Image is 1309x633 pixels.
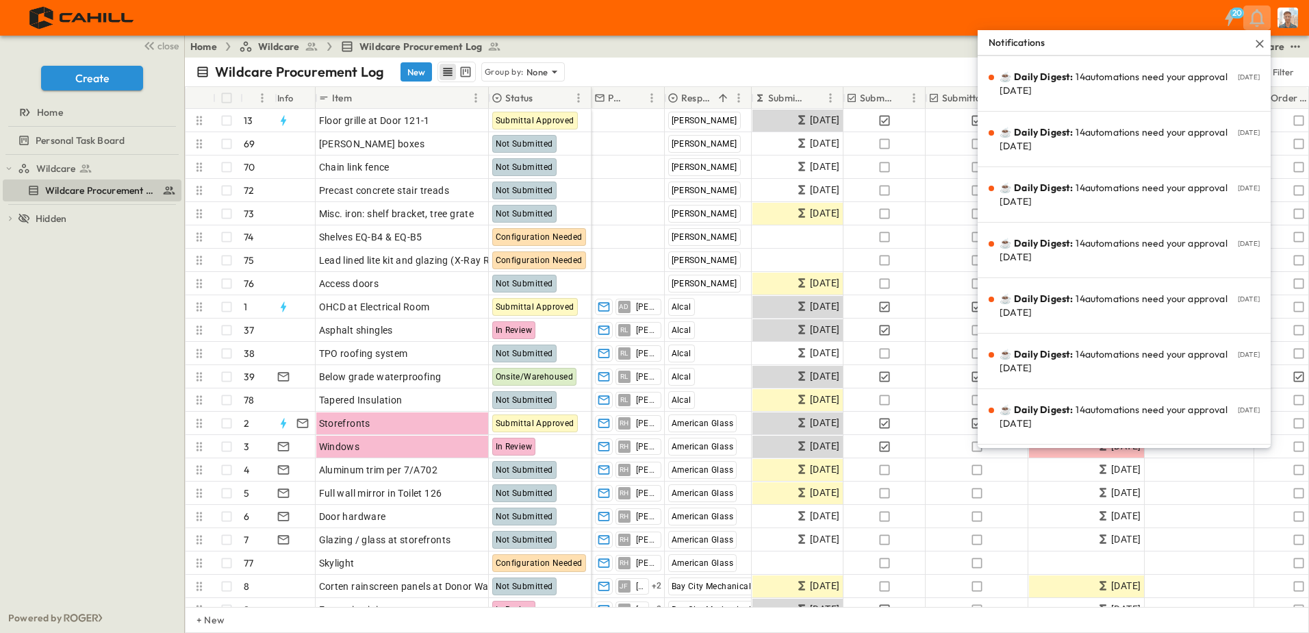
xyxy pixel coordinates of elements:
span: Below grade waterproofing [319,370,442,384]
span: [DATE] [810,485,839,501]
div: Filter [1256,64,1295,79]
span: Not Submitted [496,186,553,195]
span: Daily Digest: [1014,182,1073,194]
span: RH [620,493,629,493]
span: Not Submitted [496,488,553,498]
p: ☕️ 14 automations need your approval [DATE] [1000,347,1230,375]
span: In Review [496,605,533,615]
span: [DATE] [810,275,839,291]
span: Daily Digest: [1014,348,1073,360]
a: ☕️Daily Digest:14automations need your approval [DATE][DATE] [978,278,1271,334]
span: [PERSON_NAME] [636,325,655,336]
span: Wildcare [36,162,75,175]
p: 1 [244,300,247,314]
span: Daily Digest: [1014,293,1073,305]
button: Sort [355,90,370,105]
p: 72 [244,184,254,197]
span: [PERSON_NAME] [636,558,655,569]
span: RH [620,446,629,447]
a: ☕️Daily Digest:14automations need your approval [DATE][DATE] [978,389,1271,445]
span: [PERSON_NAME] [636,604,643,615]
button: Menu [822,90,839,106]
span: Full wall mirror in Toilet 126 [319,486,442,500]
p: ☕️ 14 automations need your approval [DATE] [1000,181,1230,208]
span: Precast concrete stair treads [319,184,450,197]
button: Menu [570,90,587,106]
span: [DATE] [810,322,839,338]
p: [DATE] [1238,239,1260,264]
span: Wildcare [258,40,299,53]
p: 73 [244,207,254,221]
p: 13 [244,114,253,127]
button: Menu [254,90,270,106]
span: In Review [496,442,533,451]
a: Wildcare [239,40,318,53]
p: 38 [244,347,255,360]
button: Menu [730,90,747,106]
span: [DATE] [810,136,839,151]
p: 2 [244,417,249,430]
span: Daily Digest: [1014,404,1073,416]
p: ☕️ 14 automations need your approval [DATE] [1000,292,1230,319]
button: Menu [644,90,660,106]
span: [DATE] [810,415,839,431]
span: [PERSON_NAME] [672,209,737,219]
nav: breadcrumbs [190,40,509,53]
span: Access doors [319,277,379,290]
p: 75 [244,253,254,267]
span: [PERSON_NAME] [672,232,737,242]
p: 78 [244,393,254,407]
span: [PERSON_NAME] [636,371,655,382]
button: Sort [535,90,550,105]
span: Not Submitted [496,582,553,591]
span: [DATE] [810,438,839,454]
span: American Glass [672,535,734,545]
span: [DATE] [810,299,839,314]
span: Not Submitted [496,279,553,288]
span: Alcal [672,349,691,358]
span: [PERSON_NAME] [636,441,655,452]
a: Personal Task Board [3,131,179,150]
span: Door hardware [319,510,386,523]
span: Alcal [672,325,691,335]
button: New [401,62,432,82]
div: Personal Task Boardtest [3,129,181,151]
span: [PERSON_NAME] [636,301,655,312]
span: Windows [319,440,360,454]
button: Menu [468,90,484,106]
span: Chain link fence [319,160,390,174]
span: Alcal [672,372,691,382]
span: [PERSON_NAME] [636,418,655,429]
div: Share [1258,40,1284,53]
span: Hidden [36,212,66,225]
p: 39 [244,370,255,384]
p: ☕️ 14 automations need your approval [DATE] [1000,125,1230,153]
span: American Glass [672,558,734,568]
span: [DATE] [1111,601,1141,617]
span: American Glass [672,419,734,428]
p: 74 [244,230,253,244]
span: Asphalt shingles [319,323,393,337]
span: [PERSON_NAME] [672,279,737,288]
span: Not Submitted [496,209,553,219]
span: Expansion joint [319,603,388,617]
span: [PERSON_NAME] [672,139,737,149]
span: close [157,39,179,53]
a: ☕️Daily Digest:14automations need your approval [DATE][DATE] [978,223,1271,278]
span: RH [620,562,629,563]
a: ☕️Daily Digest:14automations need your approval [DATE][DATE] [978,167,1271,223]
span: American Glass [672,488,734,498]
span: Aluminum trim per 7/A702 [319,463,438,477]
span: Daily Digest: [1014,237,1073,249]
p: Responsible Contractor [681,91,713,105]
p: 4 [244,463,249,477]
p: [DATE] [1238,73,1260,97]
p: 7 [244,533,249,547]
button: close [138,36,181,55]
a: ☕️Daily Digest:14automations need your approval [DATE][DATE] [978,334,1271,389]
span: Lead lined lite kit and glazing (X-Ray Room) [319,253,514,267]
p: Group by: [485,65,524,79]
button: Create [41,66,143,90]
